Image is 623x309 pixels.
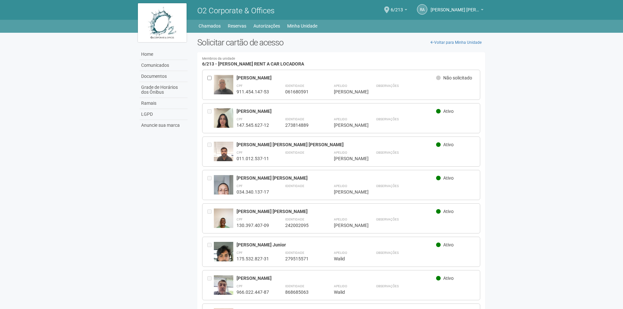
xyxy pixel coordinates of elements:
span: Não solicitado [443,75,472,80]
strong: Observações [376,218,399,221]
strong: Observações [376,284,399,288]
strong: Identidade [285,117,304,121]
a: Home [140,49,188,60]
img: user.jpg [214,208,233,234]
a: Anuncie sua marca [140,120,188,131]
div: [PERSON_NAME] [334,189,360,195]
img: user.jpg [214,275,233,301]
div: Entre em contato com a Aministração para solicitar o cancelamento ou 2a via [207,175,214,195]
div: [PERSON_NAME] [PERSON_NAME] [PERSON_NAME] [237,142,436,148]
div: [PERSON_NAME] [334,122,360,128]
div: Walid [334,289,360,295]
div: Entre em contato com a Aministração para solicitar o cancelamento ou 2a via [207,242,214,262]
div: [PERSON_NAME] [334,156,360,161]
div: [PERSON_NAME] Junior [237,242,436,248]
a: 6/213 [391,8,407,13]
div: 242002095 [285,222,318,228]
div: Entre em contato com a Aministração para solicitar o cancelamento ou 2a via [207,208,214,228]
span: ROSANGELA APARECIDA SANTOS HADDAD [431,1,479,12]
a: Ramais [140,98,188,109]
div: Walid [334,256,360,262]
div: 061680591 [285,89,318,95]
strong: Identidade [285,184,304,188]
h4: 6/213 - [PERSON_NAME] RENT A CAR LOCADORA [202,57,480,66]
span: O2 Corporate & Offices [197,6,275,15]
a: RA [417,4,427,15]
div: 130.397.407-09 [237,222,269,228]
strong: CPF [237,251,243,255]
strong: Identidade [285,151,304,154]
strong: Observações [376,151,399,154]
a: [PERSON_NAME] [PERSON_NAME] [431,8,483,13]
strong: Apelido [334,151,347,154]
div: [PERSON_NAME] [334,222,360,228]
div: [PERSON_NAME] [PERSON_NAME] [237,208,436,214]
span: Ativo [443,175,454,181]
div: [PERSON_NAME] [237,275,436,281]
img: user.jpg [214,75,233,110]
strong: Apelido [334,284,347,288]
strong: Identidade [285,218,304,221]
a: Comunicados [140,60,188,71]
div: 011.012.537-11 [237,156,269,161]
span: Ativo [443,276,454,281]
strong: CPF [237,218,243,221]
strong: Apelido [334,184,347,188]
strong: CPF [237,151,243,154]
small: Membros da unidade [202,57,480,61]
div: 279515571 [285,256,318,262]
img: user.jpg [214,108,233,134]
a: Chamados [199,21,221,30]
span: Ativo [443,142,454,147]
div: Entre em contato com a Aministração para solicitar o cancelamento ou 2a via [207,142,214,161]
strong: Observações [376,84,399,88]
strong: Identidade [285,84,304,88]
strong: CPF [237,184,243,188]
strong: CPF [237,84,243,88]
img: user.jpg [214,142,233,168]
span: Ativo [443,242,454,247]
a: Autorizações [253,21,280,30]
strong: Observações [376,251,399,255]
div: [PERSON_NAME] [PERSON_NAME] [237,175,436,181]
a: LGPD [140,109,188,120]
a: Voltar para Minha Unidade [427,38,485,47]
div: 868685063 [285,289,318,295]
strong: Apelido [334,251,347,255]
div: [PERSON_NAME] [237,75,436,81]
div: 034.340.137-17 [237,189,269,195]
a: Reservas [228,21,246,30]
div: 273814889 [285,122,318,128]
a: Grade de Horários dos Ônibus [140,82,188,98]
strong: Identidade [285,284,304,288]
span: Ativo [443,209,454,214]
span: 6/213 [391,1,403,12]
h2: Solicitar cartão de acesso [197,38,485,47]
img: user.jpg [214,242,233,284]
strong: Observações [376,117,399,121]
strong: CPF [237,284,243,288]
div: 911.454.147-53 [237,89,269,95]
strong: Identidade [285,251,304,255]
div: 175.532.827-31 [237,256,269,262]
div: [PERSON_NAME] [334,89,360,95]
div: [PERSON_NAME] [237,108,436,114]
a: Documentos [140,71,188,82]
div: 966.022.447-87 [237,289,269,295]
strong: Apelido [334,84,347,88]
span: Ativo [443,109,454,114]
strong: Observações [376,184,399,188]
strong: Apelido [334,218,347,221]
a: Minha Unidade [287,21,317,30]
strong: Apelido [334,117,347,121]
div: Entre em contato com a Aministração para solicitar o cancelamento ou 2a via [207,108,214,128]
img: logo.jpg [138,3,187,42]
div: 147.545.627-12 [237,122,269,128]
div: Entre em contato com a Aministração para solicitar o cancelamento ou 2a via [207,275,214,295]
strong: CPF [237,117,243,121]
img: user.jpg [214,175,233,210]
